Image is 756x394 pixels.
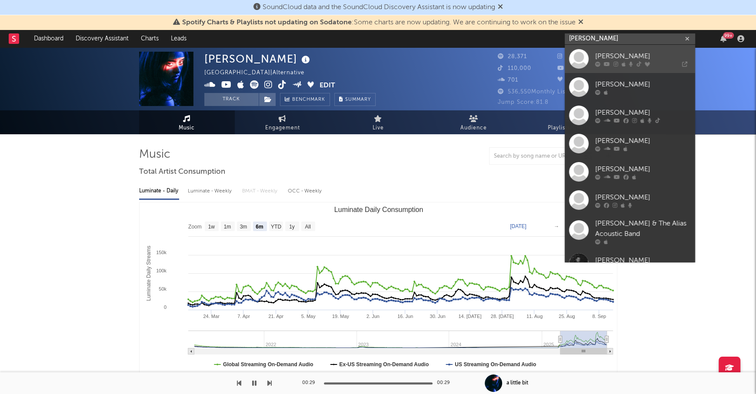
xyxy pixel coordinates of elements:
[498,66,531,71] span: 110,000
[156,268,167,273] text: 100k
[270,224,281,230] text: YTD
[437,378,454,388] div: 00:29
[334,93,376,106] button: Summary
[565,158,695,186] a: [PERSON_NAME]
[565,186,695,214] a: [PERSON_NAME]
[565,73,695,101] a: [PERSON_NAME]
[565,33,695,44] input: Search for artists
[179,123,195,133] span: Music
[510,223,526,229] text: [DATE]
[565,129,695,158] a: [PERSON_NAME]
[498,4,503,11] span: Dismiss
[339,361,429,368] text: Ex-US Streaming On-Demand Audio
[139,110,235,134] a: Music
[265,123,300,133] span: Engagement
[263,4,495,11] span: SoundCloud data and the SoundCloud Discovery Assistant is now updating
[595,192,691,202] div: [PERSON_NAME]
[526,314,542,319] text: 11. Aug
[204,52,312,66] div: [PERSON_NAME]
[334,206,423,213] text: Luminate Daily Consumption
[302,378,320,388] div: 00:29
[723,32,734,39] div: 99 +
[182,19,352,26] span: Spotify Charts & Playlists not updating on Sodatone
[522,110,617,134] a: Playlists/Charts
[595,51,691,61] div: [PERSON_NAME]
[490,153,581,160] input: Search by song name or URL
[135,30,165,47] a: Charts
[237,314,250,319] text: 7. Apr
[28,30,70,47] a: Dashboard
[203,314,220,319] text: 24. Mar
[592,314,606,319] text: 8. Sep
[460,123,487,133] span: Audience
[280,93,330,106] a: Benchmark
[565,249,695,277] a: [PERSON_NAME]
[490,314,513,319] text: 28. [DATE]
[332,314,349,319] text: 19. May
[289,224,295,230] text: 1y
[182,19,576,26] span: : Some charts are now updating. We are continuing to work on the issue
[430,314,445,319] text: 30. Jun
[426,110,522,134] a: Audience
[559,314,575,319] text: 25. Aug
[548,123,591,133] span: Playlists/Charts
[208,224,215,230] text: 1w
[565,214,695,249] a: [PERSON_NAME] & The Alias Acoustic Band
[288,184,323,199] div: OCC - Weekly
[557,77,577,83] span: 417
[345,97,371,102] span: Summary
[223,361,313,368] text: Global Streaming On-Demand Audio
[595,164,691,174] div: [PERSON_NAME]
[565,101,695,129] a: [PERSON_NAME]
[139,184,179,199] div: Luminate - Daily
[557,66,588,71] span: 32,000
[720,35,726,42] button: 99+
[140,202,617,376] svg: Luminate Daily Consumption
[268,314,283,319] text: 21. Apr
[498,77,518,83] span: 701
[595,79,691,89] div: [PERSON_NAME]
[165,30,193,47] a: Leads
[498,99,549,105] span: Jump Score: 81.8
[330,110,426,134] a: Live
[235,110,330,134] a: Engagement
[305,224,310,230] text: All
[188,184,233,199] div: Luminate - Weekly
[156,250,167,255] text: 150k
[498,89,584,95] span: 536,550 Monthly Listeners
[223,224,231,230] text: 1m
[159,286,167,291] text: 50k
[595,255,691,265] div: [PERSON_NAME]
[397,314,413,319] text: 16. Jun
[578,19,583,26] span: Dismiss
[292,95,325,105] span: Benchmark
[240,224,247,230] text: 3m
[458,314,481,319] text: 14. [DATE]
[595,219,691,239] div: [PERSON_NAME] & The Alias Acoustic Band
[139,167,225,177] span: Total Artist Consumption
[145,245,151,301] text: Luminate Daily Streams
[188,224,202,230] text: Zoom
[498,54,527,60] span: 28,371
[163,305,166,310] text: 0
[204,93,259,106] button: Track
[506,379,528,387] div: a little bit
[554,223,559,229] text: →
[301,314,316,319] text: 5. May
[70,30,135,47] a: Discovery Assistant
[455,361,536,368] text: US Streaming On-Demand Audio
[256,224,263,230] text: 6m
[320,80,335,91] button: Edit
[565,45,695,73] a: [PERSON_NAME]
[373,123,384,133] span: Live
[595,136,691,146] div: [PERSON_NAME]
[557,54,588,60] span: 26,696
[204,68,314,78] div: [GEOGRAPHIC_DATA] | Alternative
[595,107,691,118] div: [PERSON_NAME]
[366,314,379,319] text: 2. Jun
